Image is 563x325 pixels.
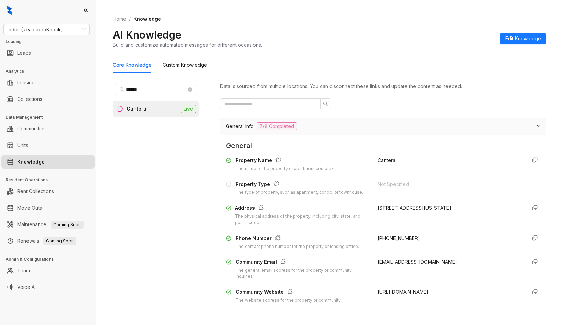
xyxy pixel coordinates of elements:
div: Core Knowledge [113,61,152,69]
div: Property Name [236,157,335,166]
div: Phone Number [236,234,359,243]
div: The general email address for the property or community inquiries. [236,267,369,280]
h3: Resident Operations [6,177,96,183]
h2: AI Knowledge [113,28,181,41]
div: The contact phone number for the property or leasing office. [236,243,359,250]
span: search [323,101,328,107]
a: Voice AI [17,280,36,294]
span: Edit Knowledge [505,35,541,42]
li: Collections [1,92,95,106]
a: Collections [17,92,42,106]
h3: Analytics [6,68,96,74]
button: Edit Knowledge [500,33,546,44]
li: Leads [1,46,95,60]
a: RenewalsComing Soon [17,234,76,248]
span: Coming Soon [51,221,84,229]
h3: Leasing [6,39,96,45]
div: The name of the property or apartment complex. [236,166,335,172]
a: Rent Collections [17,185,54,198]
span: Coming Soon [43,237,76,245]
a: Units [17,138,28,152]
span: [URL][DOMAIN_NAME] [378,289,429,295]
span: Live [181,105,196,113]
div: Not Specified [378,180,521,188]
a: Team [17,264,30,277]
li: Rent Collections [1,185,95,198]
div: [STREET_ADDRESS][US_STATE] [378,204,521,212]
div: Build and customize automated messages for different occasions. [113,41,262,49]
div: The physical address of the property, including city, state, and postal code. [235,213,369,226]
a: Home [111,15,128,23]
div: Data is sourced from multiple locations. You can disconnect these links and update the content as... [220,83,546,90]
a: Knowledge [17,155,45,169]
span: 7/8 Completed [257,122,297,130]
div: The website address for the property or community. [236,297,342,304]
li: Maintenance [1,218,95,231]
li: Leasing [1,76,95,90]
li: Move Outs [1,201,95,215]
a: Leads [17,46,31,60]
a: Leasing [17,76,35,90]
div: Community Website [236,288,342,297]
span: close-circle [188,87,192,92]
div: Cantera [127,105,147,113]
h3: Data Management [6,114,96,120]
div: Custom Knowledge [163,61,207,69]
li: / [129,15,131,23]
span: [PHONE_NUMBER] [378,235,420,241]
span: General [226,140,541,151]
span: expanded [537,124,541,128]
div: General Info7/8 Completed [220,118,546,135]
li: Voice AI [1,280,95,294]
a: Communities [17,122,46,136]
li: Team [1,264,95,277]
span: [EMAIL_ADDRESS][DOMAIN_NAME] [378,259,457,265]
li: Communities [1,122,95,136]
div: Address [235,204,369,213]
div: The type of property, such as apartment, condo, or townhouse. [236,189,363,196]
span: Indus (Realpage/Knock) [8,24,86,35]
span: Cantera [378,157,396,163]
li: Renewals [1,234,95,248]
li: Knowledge [1,155,95,169]
span: search [120,87,124,92]
li: Units [1,138,95,152]
span: General Info [226,123,254,130]
div: Property Type [236,180,363,189]
div: Community Email [236,258,369,267]
span: Knowledge [133,16,161,22]
h3: Admin & Configurations [6,256,96,262]
img: logo [7,6,12,15]
a: Move Outs [17,201,42,215]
